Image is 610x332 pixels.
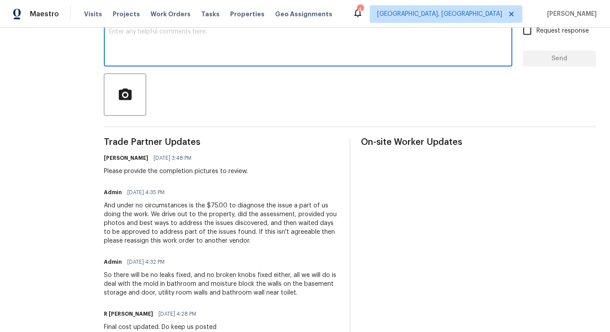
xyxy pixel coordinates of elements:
div: Please provide the completion pictures to review. [104,167,248,176]
span: [DATE] 4:32 PM [127,258,165,266]
h6: Admin [104,188,122,197]
span: Maestro [30,10,59,18]
span: On-site Worker Updates [361,138,596,147]
span: Projects [113,10,140,18]
span: Properties [230,10,265,18]
span: [PERSON_NAME] [544,10,597,18]
span: Trade Partner Updates [104,138,339,147]
h6: [PERSON_NAME] [104,154,148,162]
span: [GEOGRAPHIC_DATA], [GEOGRAPHIC_DATA] [377,10,502,18]
span: Work Orders [151,10,191,18]
span: Visits [84,10,102,18]
h6: R [PERSON_NAME] [104,310,153,318]
span: [DATE] 4:28 PM [158,310,196,318]
span: [DATE] 3:48 PM [154,154,191,162]
div: Final cost updated. Do keep us posted [104,323,217,332]
div: So there will be no leaks fixed, and no broken knobs fixed either, all we will do is deal with th... [104,271,339,297]
h6: Admin [104,258,122,266]
div: And under no circumstances is the $75.00 to diagnose the issue a part of us doing the work. We dr... [104,201,339,245]
span: Request response [537,26,589,36]
div: 4 [357,5,363,14]
span: Tasks [201,11,220,17]
span: [DATE] 4:35 PM [127,188,165,197]
span: Geo Assignments [275,10,332,18]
